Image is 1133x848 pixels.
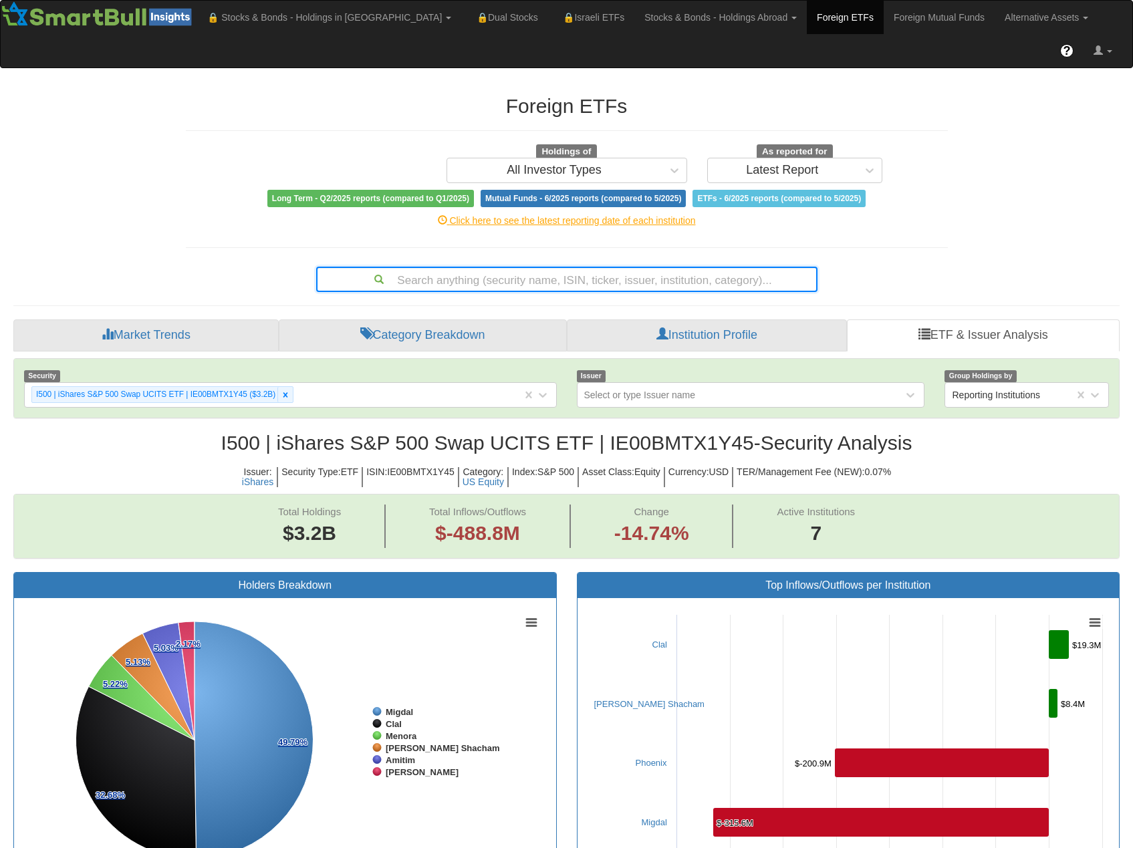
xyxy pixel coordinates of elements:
[693,190,866,207] span: ETFs - 6/2025 reports (compared to 5/2025)
[733,467,894,488] h5: TER/Management Fee (NEW) : 0.07%
[197,1,461,34] a: 🔒 Stocks & Bonds - Holdings in [GEOGRAPHIC_DATA]
[386,743,499,753] tspan: [PERSON_NAME] Shacham
[386,755,415,765] tspan: Amitim
[103,679,128,689] tspan: 5.22%
[777,506,855,517] span: Active Institutions
[536,144,596,159] span: Holdings of
[634,1,807,34] a: Stocks & Bonds - Holdings Abroad
[459,467,509,488] h5: Category :
[24,370,60,382] span: Security
[652,640,667,650] a: Clal
[435,522,520,544] span: $-488.8M
[96,790,126,800] tspan: 32.68%
[386,719,402,729] tspan: Clal
[176,214,958,227] div: Click here to see the latest reporting date of each institution
[363,467,459,488] h5: ISIN : IE00BMTX1Y45
[795,758,832,768] tspan: $-200.9M
[584,388,696,402] div: Select or type Issuer name
[278,467,363,488] h5: Security Type : ETF
[634,506,669,517] span: Change
[1072,640,1101,650] tspan: $19.3M
[777,519,855,548] span: 7
[614,519,689,548] span: -14.74%
[588,579,1110,591] h3: Top Inflows/Outflows per Institution
[567,319,846,351] a: Institution Profile
[481,190,686,207] span: Mutual Funds - 6/2025 reports (compared to 5/2025)
[1,1,197,27] img: Smartbull
[548,1,634,34] a: 🔒Israeli ETFs
[239,467,278,488] h5: Issuer :
[32,387,277,402] div: I500 | iShares S&P 500 Swap UCITS ETF | IE00BMTX1Y45 ($3.2B)
[461,1,547,34] a: 🔒Dual Stocks
[995,1,1098,34] a: Alternative Assets
[594,699,705,709] a: [PERSON_NAME] Shacham
[577,370,606,382] span: Issuer
[952,388,1040,402] div: Reporting Institutions
[1050,34,1084,67] a: ?
[176,639,201,649] tspan: 2.17%
[278,737,308,747] tspan: 49.79%
[278,506,341,517] span: Total Holdings
[642,817,667,827] a: Migdal
[318,268,816,291] div: Search anything (security name, ISIN, ticker, issuer, institution, category)...
[279,319,567,351] a: Category Breakdown
[126,657,150,667] tspan: 5.13%
[884,1,995,34] a: Foreign Mutual Funds
[636,758,667,768] a: Phoenix
[186,95,948,117] h2: Foreign ETFs
[13,432,1120,454] h2: I500 | iShares S&P 500 Swap UCITS ETF | IE00BMTX1Y45 - Security Analysis
[386,707,413,717] tspan: Migdal
[463,477,504,487] button: US Equity
[757,144,833,159] span: As reported for
[13,319,279,351] a: Market Trends
[746,164,818,177] div: Latest Report
[267,190,474,207] span: Long Term - Q2/2025 reports (compared to Q1/2025)
[579,467,665,488] h5: Asset Class : Equity
[386,767,459,777] tspan: [PERSON_NAME]
[154,643,178,653] tspan: 5.03%
[24,579,546,591] h3: Holders Breakdown
[386,731,417,741] tspan: Menora
[717,818,753,828] tspan: $-315.6M
[807,1,884,34] a: Foreign ETFs
[283,522,336,544] span: $3.2B
[429,506,526,517] span: Total Inflows/Outflows
[507,164,602,177] div: All Investor Types
[1061,699,1085,709] tspan: $8.4M
[1063,44,1071,57] span: ?
[509,467,579,488] h5: Index : S&P 500
[847,319,1120,351] a: ETF & Issuer Analysis
[945,370,1016,382] span: Group Holdings by
[242,477,273,487] button: iShares
[665,467,733,488] h5: Currency : USD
